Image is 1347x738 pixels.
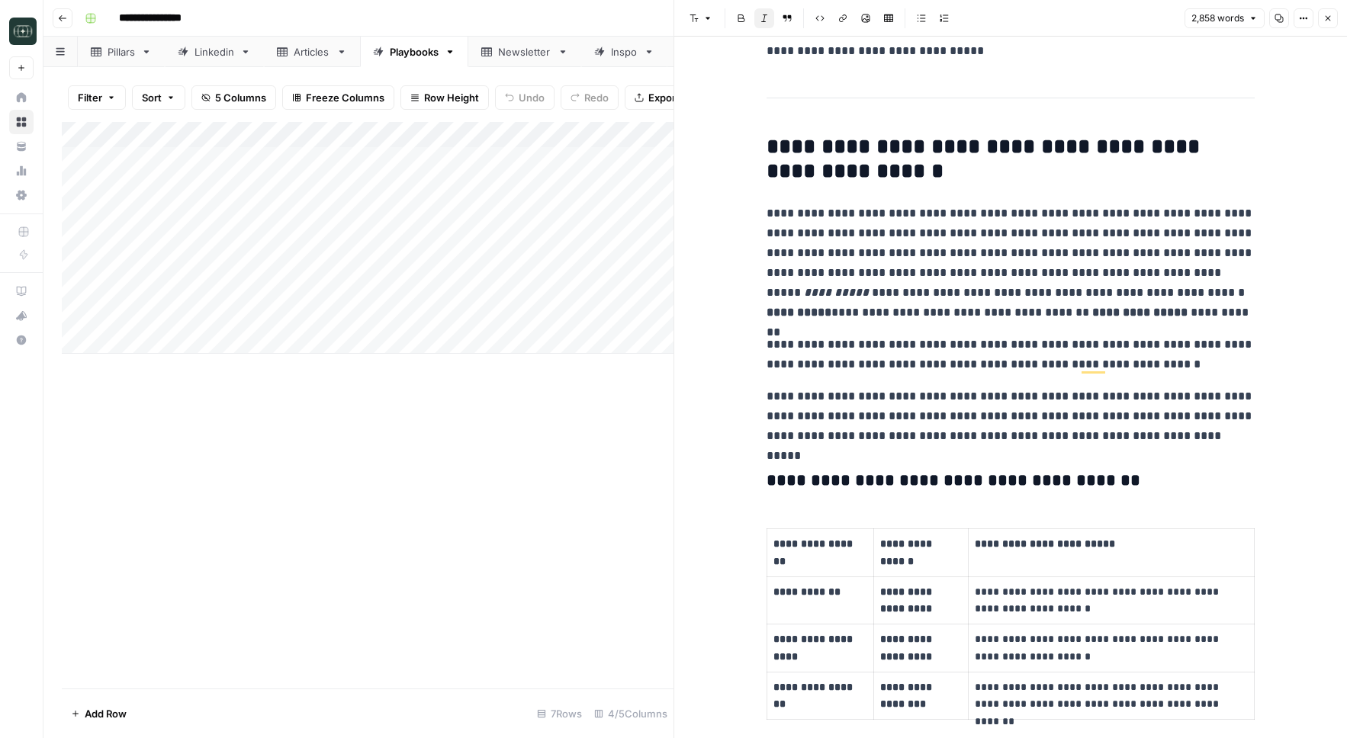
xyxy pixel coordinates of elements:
[1185,8,1265,28] button: 2,858 words
[78,90,102,105] span: Filter
[495,85,555,110] button: Undo
[142,90,162,105] span: Sort
[165,37,264,67] a: Linkedin
[9,183,34,207] a: Settings
[9,12,34,50] button: Workspace: Catalyst
[424,90,479,105] span: Row Height
[9,159,34,183] a: Usage
[519,90,545,105] span: Undo
[191,85,276,110] button: 5 Columns
[390,44,439,59] div: Playbooks
[10,304,33,327] div: What's new?
[9,110,34,134] a: Browse
[1191,11,1244,25] span: 2,858 words
[498,44,551,59] div: Newsletter
[581,37,667,67] a: Inspo
[306,90,384,105] span: Freeze Columns
[68,85,126,110] button: Filter
[625,85,712,110] button: Export CSV
[561,85,619,110] button: Redo
[9,134,34,159] a: Your Data
[9,85,34,110] a: Home
[588,701,673,726] div: 4/5 Columns
[9,279,34,303] a: AirOps Academy
[215,90,266,105] span: 5 Columns
[62,701,136,726] button: Add Row
[78,37,165,67] a: Pillars
[194,44,234,59] div: Linkedin
[9,303,34,328] button: What's new?
[360,37,468,67] a: Playbooks
[9,328,34,352] button: Help + Support
[108,44,135,59] div: Pillars
[648,90,702,105] span: Export CSV
[611,44,638,59] div: Inspo
[132,85,185,110] button: Sort
[282,85,394,110] button: Freeze Columns
[9,18,37,45] img: Catalyst Logo
[85,706,127,721] span: Add Row
[468,37,581,67] a: Newsletter
[294,44,330,59] div: Articles
[264,37,360,67] a: Articles
[400,85,489,110] button: Row Height
[584,90,609,105] span: Redo
[531,701,588,726] div: 7 Rows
